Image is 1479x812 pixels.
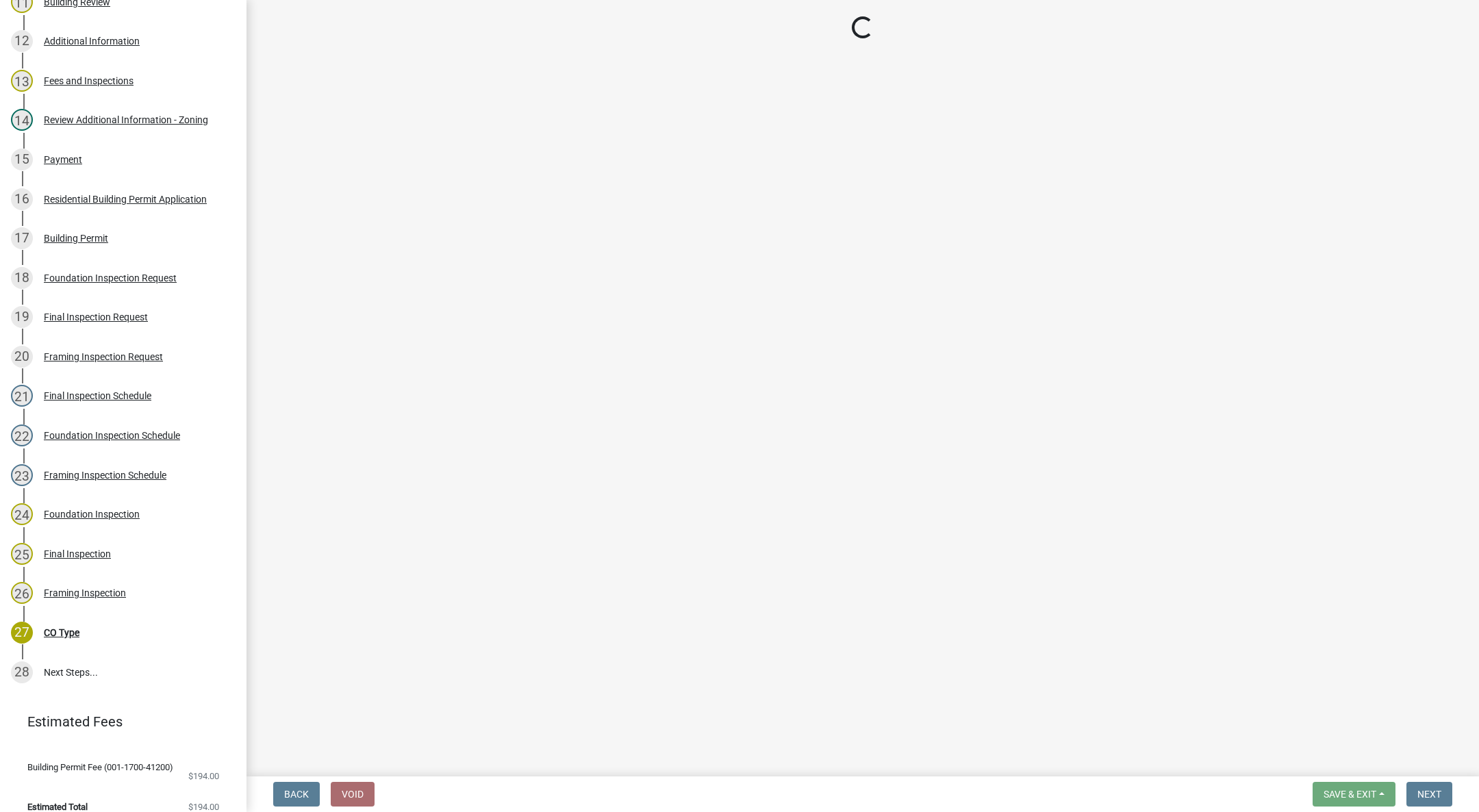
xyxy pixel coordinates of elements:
[11,543,33,565] div: 25
[11,267,33,289] div: 18
[44,391,151,401] div: Final Inspection Schedule
[11,622,33,644] div: 27
[11,385,33,407] div: 21
[273,782,320,807] button: Back
[284,789,309,800] span: Back
[11,661,33,683] div: 28
[11,582,33,604] div: 26
[1324,789,1376,800] span: Save & Exit
[11,503,33,525] div: 24
[44,273,177,283] div: Foundation Inspection Request
[44,509,140,519] div: Foundation Inspection
[11,109,33,131] div: 14
[11,70,33,92] div: 13
[11,424,33,446] div: 22
[44,352,163,361] div: Framing Inspection Request
[11,708,225,735] a: Estimated Fees
[44,233,108,243] div: Building Permit
[1406,782,1452,807] button: Next
[27,763,173,772] span: Building Permit Fee (001-1700-41200)
[44,470,166,480] div: Framing Inspection Schedule
[11,188,33,210] div: 16
[44,549,111,559] div: Final Inspection
[1313,782,1395,807] button: Save & Exit
[11,346,33,368] div: 20
[11,464,33,486] div: 23
[44,312,148,322] div: Final Inspection Request
[331,782,375,807] button: Void
[11,30,33,52] div: 12
[44,194,207,204] div: Residential Building Permit Application
[44,628,79,637] div: CO Type
[188,772,219,781] span: $194.00
[188,802,219,811] span: $194.00
[11,306,33,328] div: 19
[44,155,82,164] div: Payment
[44,431,180,440] div: Foundation Inspection Schedule
[44,588,126,598] div: Framing Inspection
[11,227,33,249] div: 17
[44,76,134,86] div: Fees and Inspections
[44,36,140,46] div: Additional Information
[27,802,88,811] span: Estimated Total
[1417,789,1441,800] span: Next
[11,149,33,170] div: 15
[44,115,208,125] div: Review Additional Information - Zoning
